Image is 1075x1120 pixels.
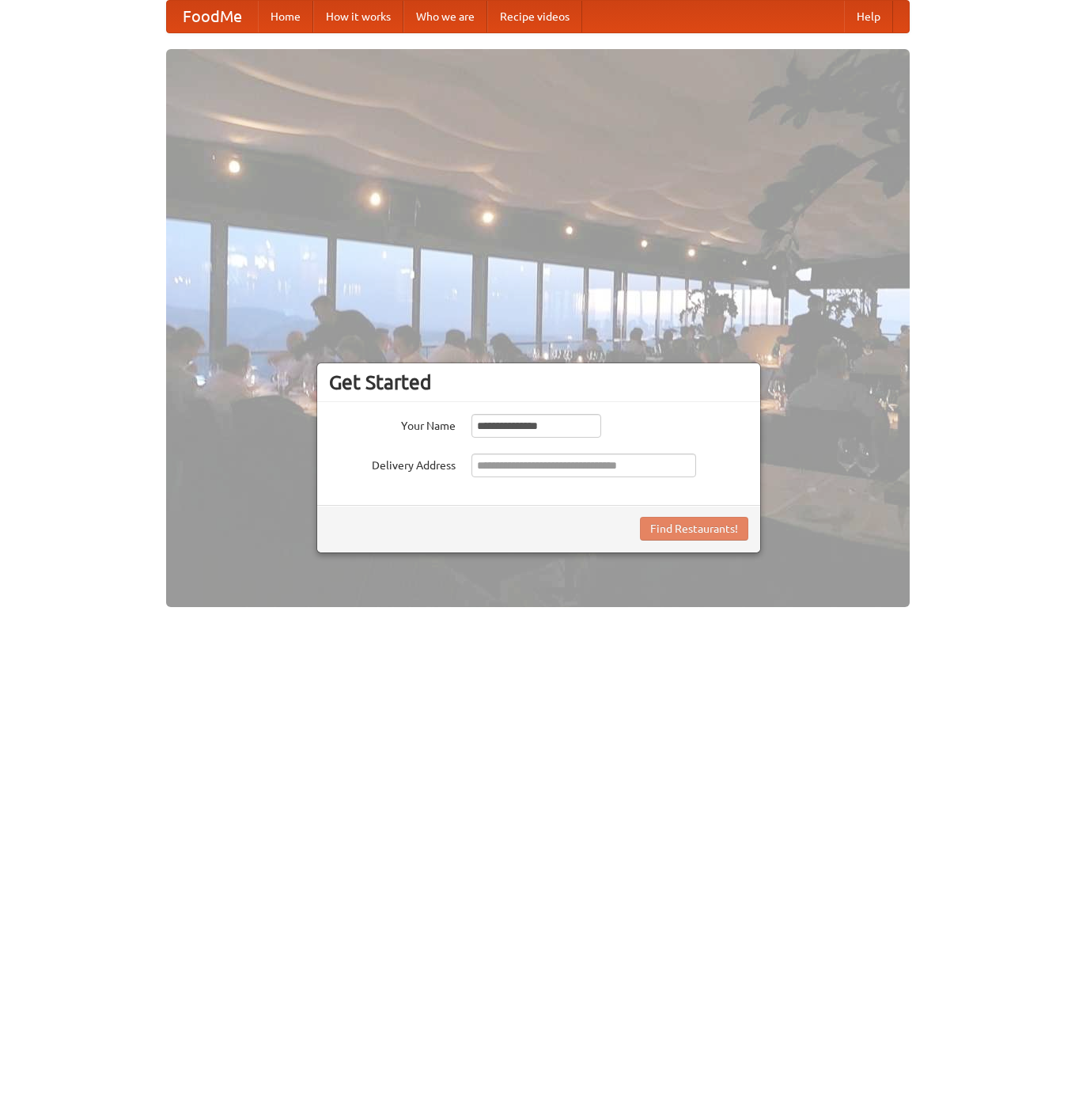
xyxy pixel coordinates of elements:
[329,454,456,473] label: Delivery Address
[329,370,748,394] h3: Get Started
[844,1,893,32] a: Help
[167,1,258,32] a: FoodMe
[403,1,487,32] a: Who we are
[258,1,313,32] a: Home
[329,414,456,434] label: Your Name
[313,1,403,32] a: How it works
[640,517,748,541] button: Find Restaurants!
[487,1,582,32] a: Recipe videos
